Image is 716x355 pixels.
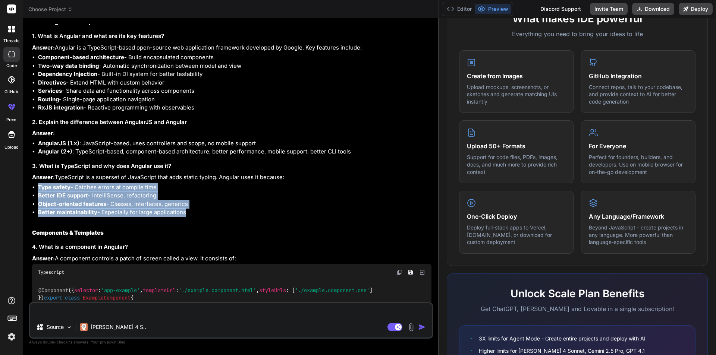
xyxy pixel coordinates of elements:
h2: Unlock Scale Plan Benefits [459,286,695,301]
p: Source [47,323,64,331]
strong: Two-way data binding [38,62,99,69]
li: - Single-page application navigation [38,95,431,104]
li: - Built-in DI system for better testability [38,70,431,79]
span: @Component [38,287,68,294]
button: Deploy [679,3,713,15]
strong: Answer: [32,174,55,181]
h4: Upload 50+ Formats [467,142,566,150]
p: [PERSON_NAME] 4 S.. [91,323,146,331]
span: './example.component.html' [179,287,256,294]
button: Invite Team [590,3,628,15]
h3: 2. Explain the difference between AngularJS and Angular [32,118,431,127]
span: 'app-example' [101,287,140,294]
span: ExampleComponent [83,294,131,301]
p: Deploy full-stack apps to Vercel, [DOMAIN_NAME], or download for custom deployment [467,224,566,246]
span: styleUrls [259,287,286,294]
p: Beyond JavaScript - create projects in any language. More powerful than language-specific tools [589,224,688,246]
button: Save file [405,267,416,278]
strong: Services [38,87,62,94]
strong: Type safety [38,184,70,191]
img: Pick Models [66,324,72,330]
div: Discord Support [536,3,585,15]
p: Support for code files, PDFs, images, docs, and much more to provide rich context [467,153,566,175]
img: Claude 4 Sonnet [80,323,88,331]
li: : JavaScript-based, uses controllers and scope, no mobile support [38,139,431,148]
h4: For Everyone [589,142,688,150]
p: Angular is a TypeScript-based open-source web application framework developed by Google. Key feat... [32,44,431,52]
p: Perfect for founders, builders, and developers. Use on mobile browser for on-the-go development [589,153,688,175]
p: Always double-check its answers. Your in Bind [29,339,433,346]
label: code [6,63,17,69]
h4: GitHub Integration [589,72,688,80]
li: - Especially for large applications [38,208,431,217]
label: prem [6,117,16,123]
li: - Reactive programming with observables [38,104,431,112]
li: - IntelliSense, refactoring [38,191,431,200]
strong: Object-oriented features [38,200,106,207]
img: attachment [407,323,415,332]
li: - Automatic synchronization between model and view [38,62,431,70]
strong: Better IDE support [38,192,88,199]
strong: Answer: [32,255,55,262]
p: A component controls a patch of screen called a view. It consists of: [32,254,431,263]
li: - Catches errors at compile time [38,183,431,192]
span: Higher limits for [PERSON_NAME] 4 Sonnet, Gemini 2.5 Pro, GPT 4.1 [479,347,645,355]
span: class [65,294,80,301]
span: Typescript [38,269,64,275]
strong: AngularJS (1.x) [38,140,79,147]
strong: Directives [38,79,66,86]
code: ({ : , : , : [ ] }) { title = ; } [38,286,373,317]
strong: Answer: [32,130,55,137]
li: - Build encapsulated components [38,53,431,62]
li: : TypeScript-based, component-based architecture, better performance, mobile support, better CLI ... [38,148,431,156]
span: './example.component.css' [295,287,370,294]
p: Connect repos, talk to your codebase, and provide context to AI for better code generation [589,83,688,105]
strong: Angular (2+) [38,148,72,155]
h4: Create from Images [467,72,566,80]
h3: 1. What is Angular and what are its key features? [32,32,431,41]
button: Preview [475,4,511,14]
li: - Share data and functionality across components [38,87,431,95]
img: icon [418,323,426,331]
span: Choose Project [28,6,73,13]
li: - Extend HTML with custom behavior [38,79,431,87]
img: copy [396,269,402,275]
img: Open in Browser [419,269,425,276]
label: threads [3,38,19,44]
strong: Answer: [32,44,55,51]
p: Upload mockups, screenshots, or sketches and generate matching UIs instantly [467,83,566,105]
h2: What makes IDE powerful [459,11,695,26]
span: templateUrl [143,287,176,294]
label: GitHub [4,89,18,95]
strong: Components & Templates [32,229,104,236]
li: - Classes, interfaces, generics [38,200,431,209]
p: Get ChatGPT, [PERSON_NAME] and Lovable in a single subscription! [459,304,695,313]
strong: Dependency Injection [38,70,97,77]
strong: Component-based architecture [38,54,124,61]
h3: 3. What is TypeScript and why does Angular use it? [32,162,431,171]
h4: One-Click Deploy [467,212,566,221]
strong: RxJS integration [38,104,84,111]
img: settings [5,330,18,343]
p: TypeScript is a superset of JavaScript that adds static typing. Angular uses it because: [32,173,431,182]
button: Download [632,3,674,15]
h4: Any Language/Framework [589,212,688,221]
strong: Core Angular Concepts [32,18,98,25]
h3: 4. What is a component in Angular? [32,243,431,251]
strong: Routing [38,96,59,103]
span: privacy [100,340,113,344]
p: Everything you need to bring your ideas to life [459,29,695,38]
label: Upload [4,144,19,150]
strong: Better maintainability [38,209,97,216]
span: export [44,294,62,301]
button: Editor [444,4,475,14]
span: 3X limits for Agent Mode - Create entire projects and deploy with AI [479,335,646,342]
span: selector [74,287,98,294]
